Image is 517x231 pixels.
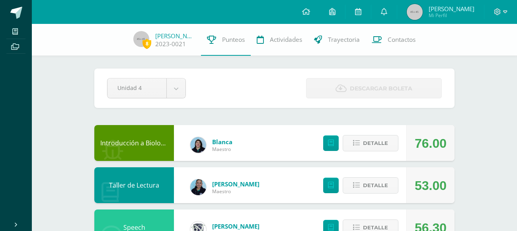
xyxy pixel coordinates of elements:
a: 2023-0021 [155,40,186,48]
a: Punteos [201,24,251,56]
span: Unidad 4 [117,78,156,97]
span: 8 [142,39,151,49]
a: Blanca [212,138,232,146]
span: Maestro [212,188,259,195]
img: 6df1b4a1ab8e0111982930b53d21c0fa.png [190,137,206,153]
a: [PERSON_NAME] [212,222,259,230]
span: Detalle [363,136,388,151]
a: Unidad 4 [107,78,185,98]
div: 53.00 [415,168,447,204]
div: Taller de Lectura [94,167,174,203]
span: Trayectoria [328,35,360,44]
span: Actividades [270,35,302,44]
a: Contactos [366,24,421,56]
img: 45x45 [133,31,149,47]
span: Detalle [363,178,388,193]
span: Contactos [388,35,416,44]
a: [PERSON_NAME] [155,32,195,40]
a: Trayectoria [308,24,366,56]
button: Detalle [343,177,398,194]
a: Actividades [251,24,308,56]
div: 76.00 [415,125,447,161]
span: Mi Perfil [429,12,474,19]
span: Descargar boleta [350,79,412,98]
button: Detalle [343,135,398,151]
a: [PERSON_NAME] [212,180,259,188]
span: Punteos [222,35,245,44]
img: 45x45 [407,4,423,20]
img: 9587b11a6988a136ca9b298a8eab0d3f.png [190,179,206,195]
div: Introducción a Biología [94,125,174,161]
span: [PERSON_NAME] [429,5,474,13]
span: Maestro [212,146,232,153]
